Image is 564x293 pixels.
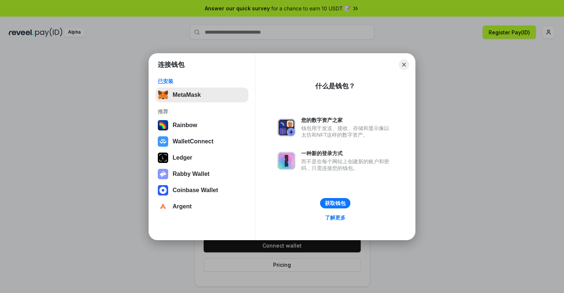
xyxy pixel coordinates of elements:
a: 了解更多 [320,213,350,222]
div: 推荐 [158,108,246,115]
h1: 连接钱包 [158,60,184,69]
div: Coinbase Wallet [173,187,218,194]
div: Argent [173,203,192,210]
button: MetaMask [156,88,248,102]
div: 钱包用于发送、接收、存储和显示像以太坊和NFT这样的数字资产。 [301,125,393,138]
div: Rainbow [173,122,197,129]
button: WalletConnect [156,134,248,149]
div: MetaMask [173,92,201,98]
button: Coinbase Wallet [156,183,248,198]
div: 而不是在每个网站上创建新的账户和密码，只需连接您的钱包。 [301,158,393,171]
div: 已安装 [158,78,246,85]
button: Rainbow [156,118,248,133]
div: 获取钱包 [325,200,346,207]
img: svg+xml,%3Csvg%20fill%3D%22none%22%20height%3D%2233%22%20viewBox%3D%220%200%2035%2033%22%20width%... [158,90,168,100]
img: svg+xml,%3Csvg%20xmlns%3D%22http%3A%2F%2Fwww.w3.org%2F2000%2Fsvg%22%20fill%3D%22none%22%20viewBox... [158,169,168,179]
div: 什么是钱包？ [315,82,355,91]
button: Rabby Wallet [156,167,248,181]
img: svg+xml,%3Csvg%20width%3D%2228%22%20height%3D%2228%22%20viewBox%3D%220%200%2028%2028%22%20fill%3D... [158,201,168,212]
button: 获取钱包 [320,198,350,208]
div: 您的数字资产之家 [301,117,393,123]
button: Ledger [156,150,248,165]
img: svg+xml,%3Csvg%20width%3D%2228%22%20height%3D%2228%22%20viewBox%3D%220%200%2028%2028%22%20fill%3D... [158,136,168,147]
button: Argent [156,199,248,214]
img: svg+xml,%3Csvg%20width%3D%22120%22%20height%3D%22120%22%20viewBox%3D%220%200%20120%20120%22%20fil... [158,120,168,130]
img: svg+xml,%3Csvg%20width%3D%2228%22%20height%3D%2228%22%20viewBox%3D%220%200%2028%2028%22%20fill%3D... [158,185,168,195]
div: 了解更多 [325,214,346,221]
div: 一种新的登录方式 [301,150,393,157]
img: svg+xml,%3Csvg%20xmlns%3D%22http%3A%2F%2Fwww.w3.org%2F2000%2Fsvg%22%20width%3D%2228%22%20height%3... [158,153,168,163]
img: svg+xml,%3Csvg%20xmlns%3D%22http%3A%2F%2Fwww.w3.org%2F2000%2Fsvg%22%20fill%3D%22none%22%20viewBox... [278,152,295,170]
img: svg+xml,%3Csvg%20xmlns%3D%22http%3A%2F%2Fwww.w3.org%2F2000%2Fsvg%22%20fill%3D%22none%22%20viewBox... [278,119,295,136]
div: Rabby Wallet [173,171,210,177]
div: WalletConnect [173,138,214,145]
div: Ledger [173,154,192,161]
button: Close [399,59,409,70]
